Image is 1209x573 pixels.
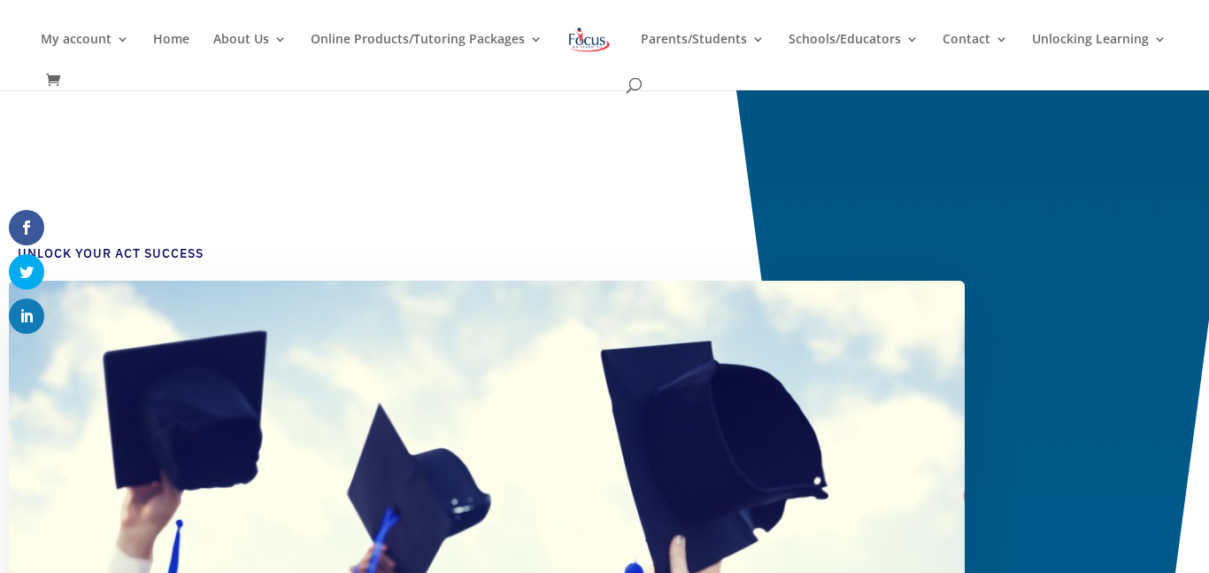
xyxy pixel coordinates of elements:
[943,33,1008,74] a: Contact
[311,33,543,74] a: Online Products/Tutoring Packages
[641,33,765,74] a: Parents/Students
[18,245,938,272] h4: Unlock Your ACT Success
[1032,33,1167,74] a: Unlocking Learning
[566,24,612,56] img: Focus on Learning
[153,33,189,74] a: Home
[789,33,919,74] a: Schools/Educators
[41,33,129,74] a: My account
[213,33,287,74] a: About Us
